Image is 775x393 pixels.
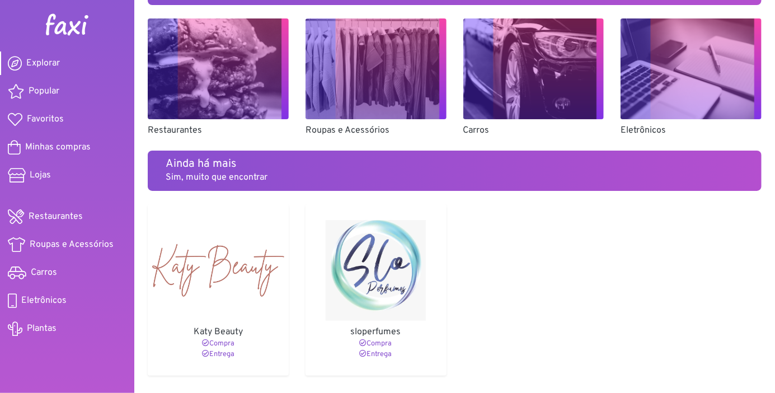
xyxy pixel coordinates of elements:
[30,238,114,251] span: Roupas e Acessórios
[152,220,284,321] img: Katy Beauty
[463,18,604,119] img: Carros
[310,349,442,360] p: Entrega
[148,204,289,376] a: Katy Beauty Katy Beauty Compra Entrega
[27,113,64,126] span: Favoritos
[148,18,289,119] img: Restaurantes
[21,294,67,307] span: Eletrônicos
[310,220,442,321] img: sloperfumes
[152,339,284,349] p: Compra
[306,18,447,119] img: Roupas e Acessórios
[166,171,744,184] p: Sim, muito que encontrar
[463,124,604,137] p: Carros
[26,57,60,70] span: Explorar
[166,157,744,171] h5: Ainda há mais
[29,210,83,223] span: Restaurantes
[148,124,289,137] p: Restaurantes
[25,141,91,154] span: Minhas compras
[152,349,284,360] p: Entrega
[463,18,604,137] a: Carros Carros
[310,325,442,339] p: sloperfumes
[148,18,289,137] a: Restaurantes Restaurantes
[306,18,447,137] a: Roupas e Acessórios Roupas e Acessórios
[30,169,51,182] span: Lojas
[310,339,442,349] p: Compra
[29,85,59,98] span: Popular
[621,18,762,119] img: Eletrônicos
[306,124,447,137] p: Roupas e Acessórios
[621,18,762,137] a: Eletrônicos Eletrônicos
[31,266,57,279] span: Carros
[621,124,762,137] p: Eletrônicos
[306,204,447,376] a: sloperfumes sloperfumes Compra Entrega
[27,322,57,335] span: Plantas
[152,325,284,339] p: Katy Beauty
